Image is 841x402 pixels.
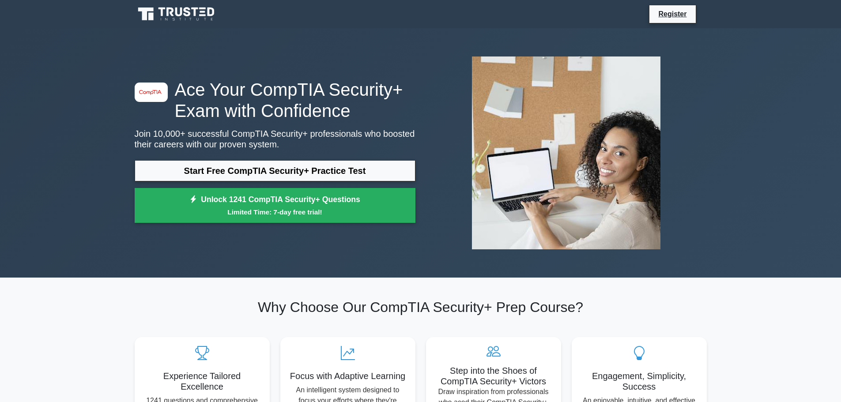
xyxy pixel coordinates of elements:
h5: Step into the Shoes of CompTIA Security+ Victors [433,365,554,387]
h5: Focus with Adaptive Learning [287,371,408,381]
small: Limited Time: 7-day free trial! [146,207,404,217]
h2: Why Choose Our CompTIA Security+ Prep Course? [135,299,707,316]
a: Start Free CompTIA Security+ Practice Test [135,160,415,181]
h5: Experience Tailored Excellence [142,371,263,392]
a: Unlock 1241 CompTIA Security+ QuestionsLimited Time: 7-day free trial! [135,188,415,223]
h1: Ace Your CompTIA Security+ Exam with Confidence [135,79,415,121]
a: Register [653,8,692,19]
p: Join 10,000+ successful CompTIA Security+ professionals who boosted their careers with our proven... [135,128,415,150]
h5: Engagement, Simplicity, Success [579,371,700,392]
